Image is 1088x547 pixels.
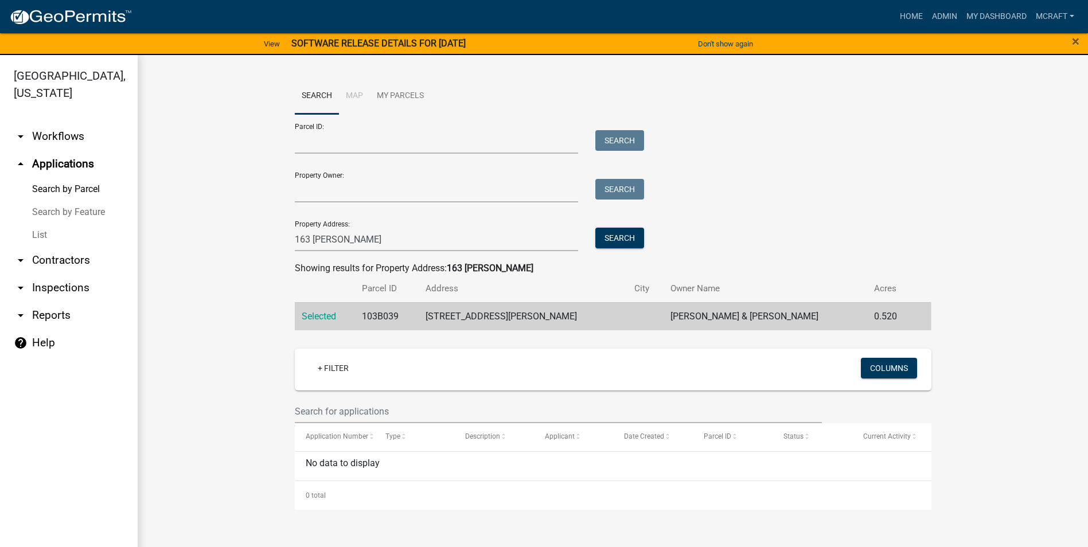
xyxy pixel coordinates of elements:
[291,38,466,49] strong: SOFTWARE RELEASE DETAILS FOR [DATE]
[355,275,419,302] th: Parcel ID
[419,275,627,302] th: Address
[613,423,693,451] datatable-header-cell: Date Created
[664,302,868,330] td: [PERSON_NAME] & [PERSON_NAME]
[772,423,852,451] datatable-header-cell: Status
[295,400,822,423] input: Search for applications
[306,432,368,440] span: Application Number
[861,358,917,378] button: Columns
[14,308,28,322] i: arrow_drop_down
[927,6,962,28] a: Admin
[703,432,731,440] span: Parcel ID
[783,432,803,440] span: Status
[664,275,868,302] th: Owner Name
[895,6,927,28] a: Home
[295,78,339,115] a: Search
[693,34,758,53] button: Don't show again
[627,275,664,302] th: City
[374,423,454,451] datatable-header-cell: Type
[14,253,28,267] i: arrow_drop_down
[692,423,772,451] datatable-header-cell: Parcel ID
[1072,34,1079,48] button: Close
[454,423,533,451] datatable-header-cell: Description
[419,302,627,330] td: [STREET_ADDRESS][PERSON_NAME]
[259,34,284,53] a: View
[863,432,910,440] span: Current Activity
[370,78,431,115] a: My Parcels
[309,358,358,378] a: + Filter
[595,179,644,200] button: Search
[447,263,533,273] strong: 163 [PERSON_NAME]
[544,432,574,440] span: Applicant
[595,130,644,151] button: Search
[595,228,644,248] button: Search
[465,432,500,440] span: Description
[867,275,914,302] th: Acres
[533,423,613,451] datatable-header-cell: Applicant
[295,452,931,480] div: No data to display
[295,423,375,451] datatable-header-cell: Application Number
[14,281,28,295] i: arrow_drop_down
[302,311,336,322] a: Selected
[295,481,931,510] div: 0 total
[14,336,28,350] i: help
[624,432,664,440] span: Date Created
[1072,33,1079,49] span: ×
[852,423,931,451] datatable-header-cell: Current Activity
[867,302,914,330] td: 0.520
[355,302,419,330] td: 103B039
[1031,6,1079,28] a: mcraft
[295,261,931,275] div: Showing results for Property Address:
[962,6,1031,28] a: My Dashboard
[14,130,28,143] i: arrow_drop_down
[14,157,28,171] i: arrow_drop_up
[385,432,400,440] span: Type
